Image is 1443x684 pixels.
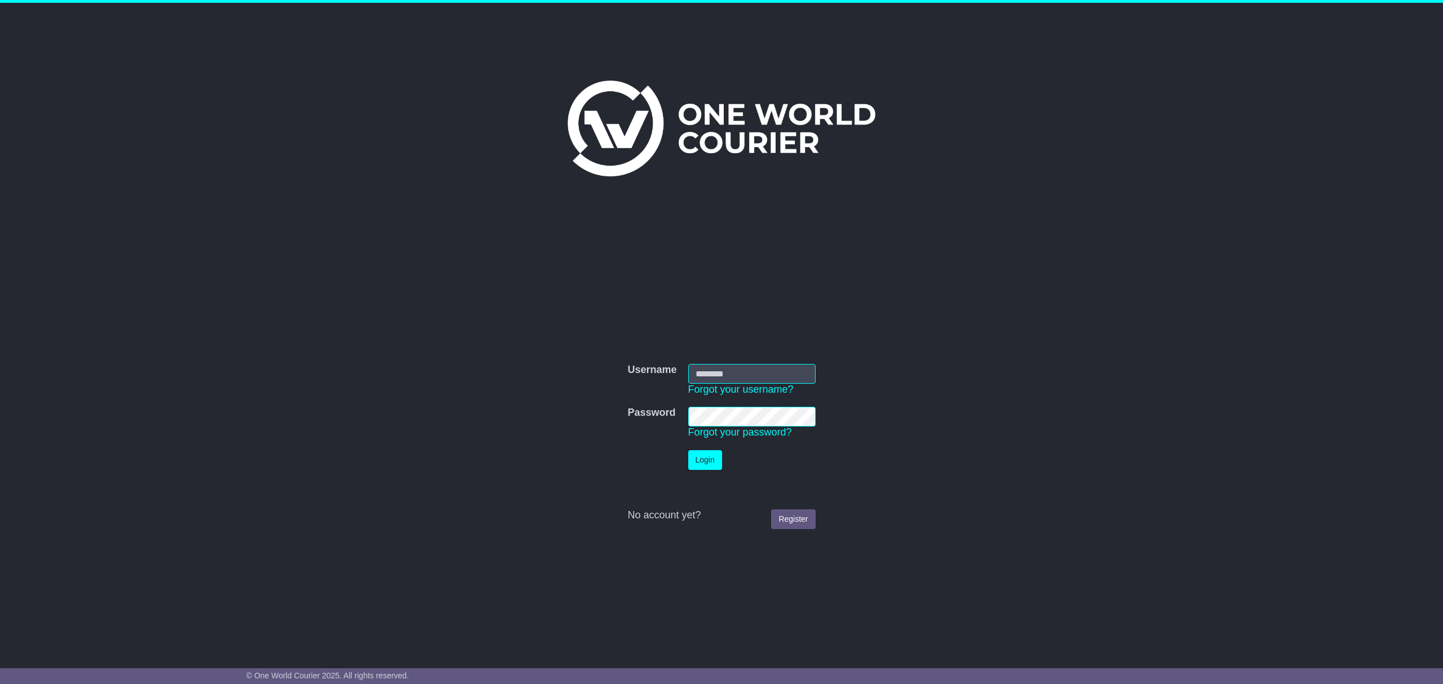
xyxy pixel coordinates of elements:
[568,81,875,176] img: One World
[627,407,675,419] label: Password
[688,450,722,470] button: Login
[771,509,815,529] a: Register
[688,384,794,395] a: Forgot your username?
[246,671,409,680] span: © One World Courier 2025. All rights reserved.
[627,509,815,522] div: No account yet?
[688,427,792,438] a: Forgot your password?
[627,364,676,376] label: Username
